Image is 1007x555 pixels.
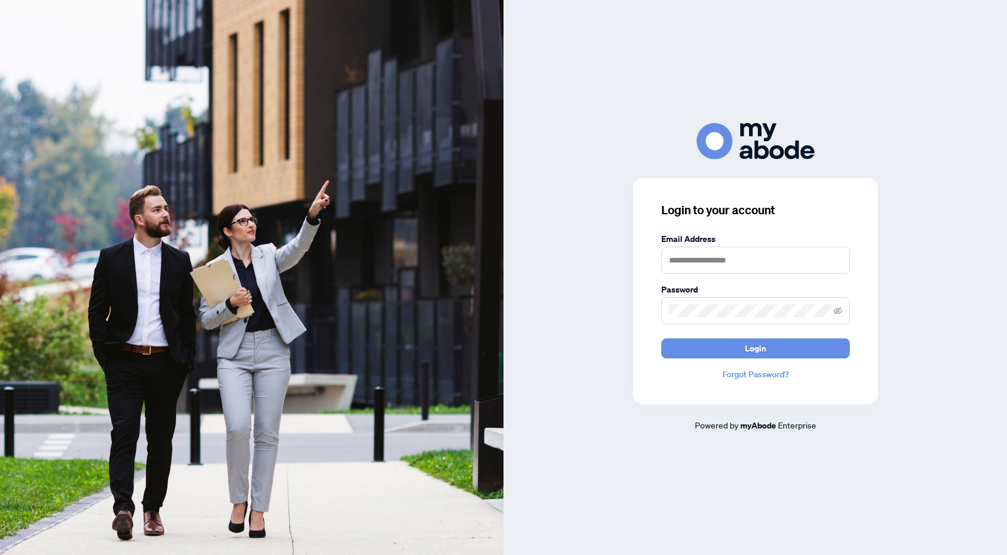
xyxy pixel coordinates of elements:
span: Enterprise [778,420,816,430]
span: Powered by [695,420,738,430]
label: Password [661,283,850,296]
button: Login [661,338,850,358]
span: Login [745,339,766,358]
a: Forgot Password? [661,368,850,381]
span: eye-invisible [834,307,842,315]
h3: Login to your account [661,202,850,218]
img: ma-logo [697,123,814,159]
a: myAbode [740,419,776,432]
label: Email Address [661,232,850,245]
